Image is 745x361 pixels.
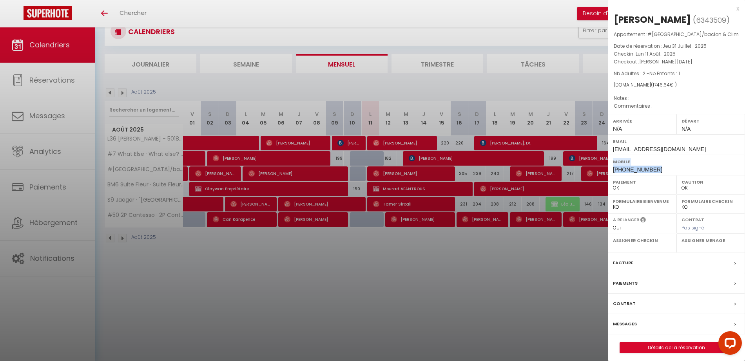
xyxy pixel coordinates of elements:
i: Sélectionner OUI si vous souhaiter envoyer les séquences de messages post-checkout [640,217,646,225]
span: Pas signé [682,224,704,231]
span: Jeu 31 Juillet . 2025 [662,43,707,49]
span: ( € ) [651,81,677,88]
label: Contrat [613,300,636,308]
span: 1746.64 [653,81,670,88]
label: Assigner Menage [682,236,740,244]
span: Nb Adultes : 2 - [614,70,680,77]
label: Paiement [613,178,671,186]
button: Détails de la réservation [620,342,733,353]
iframe: LiveChat chat widget [712,328,745,361]
label: Email [613,137,740,145]
span: 6343509 [696,15,726,25]
label: Formulaire Bienvenue [613,197,671,205]
span: Lun 11 Août . 2025 [636,51,676,57]
label: Contrat [682,217,704,222]
span: [PERSON_NAME][DATE] [639,58,692,65]
span: N/A [682,126,691,132]
p: Checkin : [614,50,739,58]
label: Formulaire Checkin [682,197,740,205]
span: Nb Enfants : 1 [649,70,680,77]
p: Commentaires : [614,102,739,110]
label: Départ [682,117,740,125]
label: Assigner Checkin [613,236,671,244]
p: Appartement : [614,31,739,38]
p: Date de réservation : [614,42,739,50]
p: Checkout : [614,58,739,66]
span: [PHONE_NUMBER] [613,166,662,173]
span: ( ) [693,14,730,25]
label: Messages [613,320,637,328]
label: Arrivée [613,117,671,125]
div: [PERSON_NAME] [614,13,691,26]
a: Détails de la réservation [620,343,733,353]
label: Mobile [613,158,740,166]
div: x [608,4,739,13]
div: [DOMAIN_NAME] [614,81,739,89]
label: Facture [613,259,633,267]
span: [EMAIL_ADDRESS][DOMAIN_NAME] [613,146,706,152]
p: Notes : [614,94,739,102]
span: - [629,95,632,101]
span: - [653,103,655,109]
span: #[GEOGRAPHIC_DATA]/baclon & Clim [647,31,739,38]
label: Paiements [613,279,638,287]
label: A relancer [613,217,639,223]
span: N/A [613,126,622,132]
label: Caution [682,178,740,186]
